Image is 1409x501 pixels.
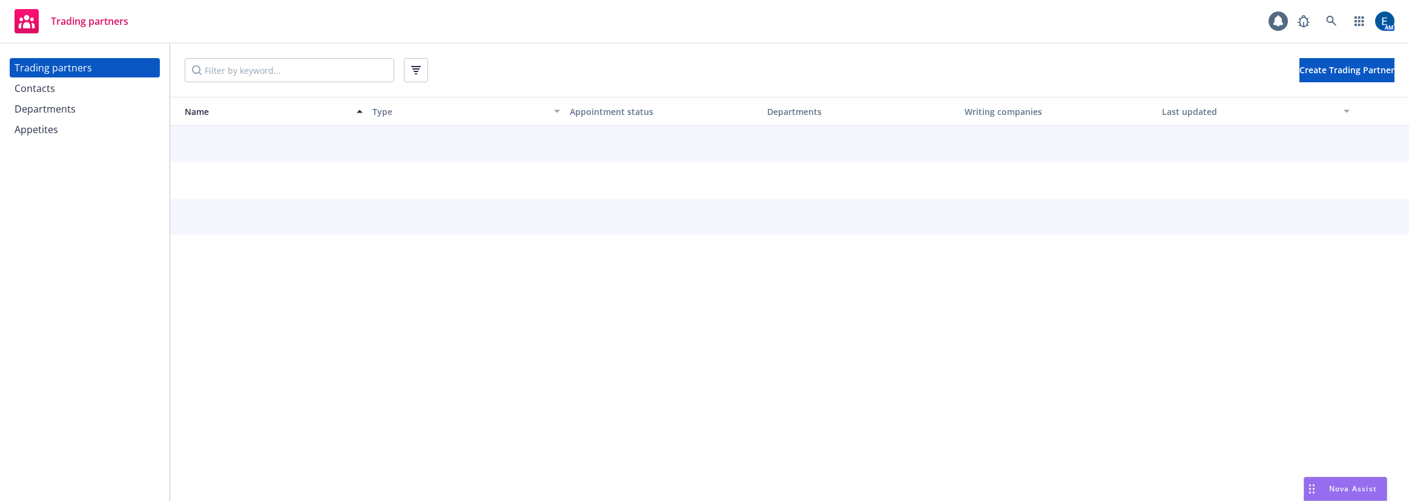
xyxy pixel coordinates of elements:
button: Create Trading Partner [1299,58,1394,82]
div: Trading partners [15,58,92,77]
button: Writing companies [960,97,1157,126]
button: Type [368,97,565,126]
div: Type [372,105,547,118]
a: Report a Bug [1292,9,1316,33]
div: Departments [767,105,955,118]
div: Appointment status [570,105,757,118]
div: Appetites [15,120,58,139]
a: Trading partners [10,58,160,77]
a: Departments [10,99,160,119]
button: Departments [762,97,960,126]
div: Departments [15,99,76,119]
button: Name [170,97,368,126]
button: Nova Assist [1304,477,1387,501]
input: Filter by keyword... [185,58,394,82]
img: photo [1375,11,1394,31]
a: Appetites [10,120,160,139]
a: Trading partners [10,4,133,38]
span: Create Trading Partner [1299,64,1394,76]
a: Switch app [1347,9,1371,33]
div: Name [175,105,349,118]
div: Last updated [1162,105,1336,118]
div: Contacts [15,79,55,98]
span: Trading partners [51,16,128,26]
button: Last updated [1157,97,1355,126]
a: Search [1319,9,1344,33]
div: Drag to move [1304,477,1319,500]
div: Writing companies [965,105,1152,118]
button: Appointment status [565,97,762,126]
a: Contacts [10,79,160,98]
span: Nova Assist [1329,483,1377,494]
